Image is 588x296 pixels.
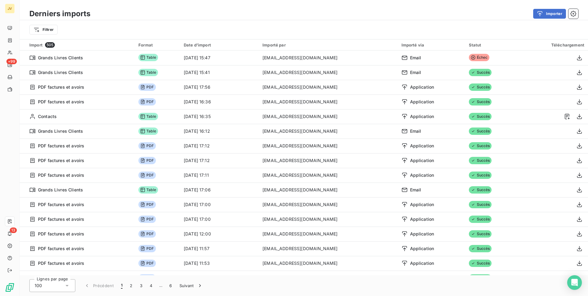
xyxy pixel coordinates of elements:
td: [DATE] 17:00 [180,197,259,212]
td: [EMAIL_ADDRESS][DOMAIN_NAME] [259,109,398,124]
span: Succès [469,216,492,223]
span: Application [410,84,434,90]
td: [EMAIL_ADDRESS][DOMAIN_NAME] [259,50,398,65]
span: Succès [469,83,492,91]
span: PDF [138,83,156,91]
span: 100 [35,283,42,289]
span: Email [410,69,421,76]
span: 13 [10,228,17,233]
span: PDF [138,274,156,282]
td: [DATE] 17:56 [180,80,259,94]
span: 505 [45,42,55,48]
span: Application [410,157,434,164]
h3: Derniers imports [29,8,90,19]
span: PDF [138,230,156,238]
td: [EMAIL_ADDRESS][DOMAIN_NAME] [259,197,398,212]
span: PDF [138,172,156,179]
td: [EMAIL_ADDRESS][DOMAIN_NAME] [259,168,398,183]
span: Table [138,186,158,194]
span: Application [410,216,434,222]
span: Succès [469,201,492,208]
td: [EMAIL_ADDRESS][DOMAIN_NAME] [259,241,398,256]
td: [DATE] 11:51 [180,271,259,285]
div: Téléchargement [523,43,584,47]
div: Import [29,42,131,48]
td: [EMAIL_ADDRESS][DOMAIN_NAME] [259,80,398,94]
div: Format [138,43,176,47]
td: [DATE] 15:47 [180,50,259,65]
span: Grands Livres Clients [38,55,83,61]
span: Succès [469,128,492,135]
td: [DATE] 12:00 [180,227,259,241]
span: Table [138,54,158,61]
button: Précédent [80,279,117,292]
td: [DATE] 16:36 [180,94,259,109]
button: 4 [146,279,156,292]
span: PDF factures et avoirs [38,216,84,222]
button: 1 [117,279,126,292]
td: [DATE] 17:00 [180,212,259,227]
span: PDF factures et avoirs [38,275,84,281]
span: Succès [469,186,492,194]
div: Importé par [262,43,394,47]
span: Application [410,275,434,281]
span: Application [410,172,434,178]
span: Application [410,260,434,266]
span: Application [410,202,434,208]
span: Succès [469,157,492,164]
button: 2 [126,279,136,292]
span: PDF [138,216,156,223]
td: [DATE] 16:12 [180,124,259,139]
td: [EMAIL_ADDRESS][DOMAIN_NAME] [259,271,398,285]
span: PDF [138,142,156,150]
span: Succès [469,260,492,267]
span: Succès [469,113,492,120]
td: [EMAIL_ADDRESS][DOMAIN_NAME] [259,183,398,197]
img: Logo LeanPay [5,283,15,292]
td: [DATE] 17:12 [180,139,259,153]
span: Contacts [38,113,57,120]
td: [EMAIL_ADDRESS][DOMAIN_NAME] [259,256,398,271]
span: Succès [469,172,492,179]
span: Application [410,99,434,105]
span: PDF factures et avoirs [38,84,84,90]
button: 3 [136,279,146,292]
span: PDF [138,157,156,164]
span: Succès [469,69,492,76]
span: Table [138,128,158,135]
div: Statut [469,43,516,47]
span: Email [410,187,421,193]
span: Succès [469,98,492,105]
span: Succès [469,230,492,238]
div: Open Intercom Messenger [567,275,582,290]
div: Date d’import [184,43,255,47]
td: [DATE] 17:11 [180,168,259,183]
span: Grands Livres Clients [38,69,83,76]
span: PDF [138,98,156,105]
span: Application [410,143,434,149]
td: [DATE] 17:12 [180,153,259,168]
span: Table [138,113,158,120]
span: PDF factures et avoirs [38,246,84,252]
td: [EMAIL_ADDRESS][DOMAIN_NAME] [259,227,398,241]
div: JV [5,4,15,13]
span: Grands Livres Clients [38,128,83,134]
span: Succès [469,142,492,150]
td: [DATE] 11:57 [180,241,259,256]
button: 6 [166,279,175,292]
button: Filtrer [29,25,58,35]
td: [DATE] 17:06 [180,183,259,197]
span: Table [138,69,158,76]
button: Importer [533,9,566,19]
span: Email [410,128,421,134]
td: [DATE] 11:53 [180,256,259,271]
button: Suivant [176,279,207,292]
span: +99 [6,59,17,64]
span: Application [410,231,434,237]
td: [EMAIL_ADDRESS][DOMAIN_NAME] [259,153,398,168]
span: PDF [138,201,156,208]
span: Application [410,113,434,120]
span: PDF factures et avoirs [38,99,84,105]
td: [EMAIL_ADDRESS][DOMAIN_NAME] [259,139,398,153]
span: Succès [469,274,492,282]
